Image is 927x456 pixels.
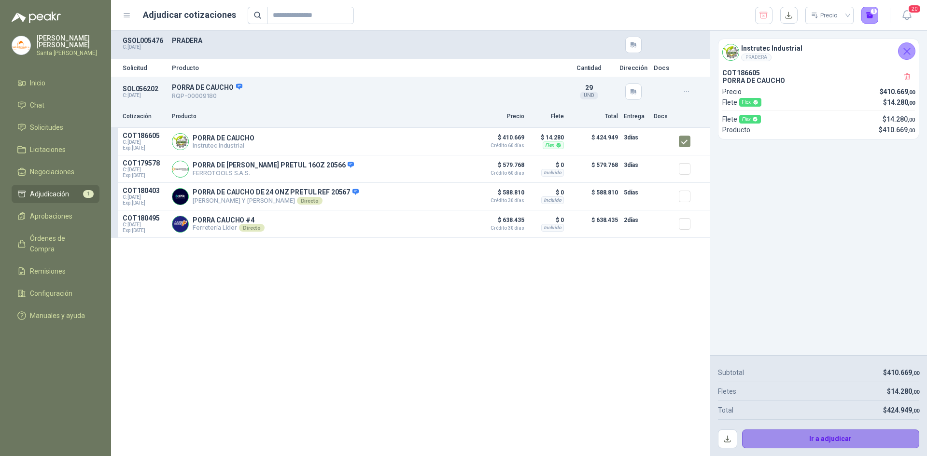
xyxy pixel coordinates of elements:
p: Subtotal [718,367,744,378]
p: $ 0 [530,214,564,226]
p: $ 410.669 [476,132,524,148]
p: Total [570,112,618,121]
a: Manuales y ayuda [12,306,99,325]
p: $ 0 [530,187,564,198]
span: Órdenes de Compra [30,233,90,254]
p: Flete [722,114,761,124]
p: Dirección [619,65,648,71]
span: 14.280 [886,115,915,123]
a: Configuración [12,284,99,303]
a: Solicitudes [12,118,99,137]
p: PORRA DE CAUCHO [172,83,559,92]
button: 20 [898,7,915,24]
p: $ [883,367,919,378]
p: 5 días [624,187,648,198]
p: COT179578 [123,159,166,167]
span: C: [DATE] [123,194,166,200]
div: Flex [739,98,761,107]
p: $ 579.768 [476,159,524,176]
span: C: [DATE] [123,139,166,145]
p: Flete [722,97,761,108]
p: Instrutec Industrial [193,142,254,149]
p: 3 días [624,132,648,143]
p: $ 424.949 [570,132,618,151]
p: RQP-00009180 [172,92,559,101]
div: Directo [297,197,323,205]
div: Incluido [541,224,564,232]
p: $ 638.435 [570,214,618,234]
img: Company Logo [172,216,188,232]
p: $ 579.768 [570,159,618,179]
img: Company Logo [723,44,739,60]
p: PORRA DE CAUCHO DE 24 ONZ PRETUL REF 20567 [193,188,359,197]
img: Company Logo [172,161,188,177]
span: ,00 [908,127,915,134]
span: 410.669 [883,88,915,96]
span: Negociaciones [30,166,74,177]
p: C: [DATE] [123,44,166,50]
a: Chat [12,96,99,114]
p: $ [880,86,915,97]
span: Adjudicación [30,189,69,199]
div: Flex [739,115,761,124]
a: Licitaciones [12,140,99,159]
h1: Adjudicar cotizaciones [143,8,236,22]
span: Crédito 30 días [476,226,524,231]
span: Solicitudes [30,122,63,133]
span: Exp: [DATE] [123,173,166,179]
span: 20 [908,4,921,14]
p: $ 638.435 [476,214,524,231]
p: $ [883,405,919,415]
p: $ [883,97,915,108]
p: C: [DATE] [123,93,166,98]
div: Incluido [541,196,564,204]
div: Incluido [541,169,564,177]
span: ,00 [908,117,915,123]
p: COT180403 [123,187,166,194]
p: Entrega [624,112,648,121]
p: Santa [PERSON_NAME] [37,50,99,56]
p: Producto [172,112,470,121]
span: Chat [30,100,44,111]
p: PORRA DE [PERSON_NAME] PRETUL 16OZ 20566 [193,161,354,170]
a: Remisiones [12,262,99,280]
p: PORRA CAUCHO #4 [193,216,265,224]
span: Exp: [DATE] [123,200,166,206]
span: C: [DATE] [123,167,166,173]
a: Adjudicación1 [12,185,99,203]
p: Producto [172,65,559,71]
span: Remisiones [30,266,66,276]
a: Órdenes de Compra [12,229,99,258]
p: COT180495 [123,214,166,222]
p: Precio [722,86,742,97]
span: Aprobaciones [30,211,72,221]
p: Ferretería Líder [193,224,265,232]
p: Docs [654,112,673,121]
div: PRADERA [741,54,772,61]
h4: Instrutec Industrial [741,43,802,54]
span: Crédito 30 días [476,198,524,203]
span: Inicio [30,78,45,88]
span: 14.280 [891,387,919,395]
a: Inicio [12,74,99,92]
p: 2 días [624,214,648,226]
p: $ 0 [530,159,564,171]
button: Cerrar [898,42,915,60]
span: Crédito 60 días [476,143,524,148]
p: Cantidad [565,65,613,71]
img: Company Logo [172,189,188,205]
p: Fletes [718,386,736,397]
a: Negociaciones [12,163,99,181]
p: SOL056202 [123,85,166,93]
span: 410.669 [887,369,919,376]
span: Exp: [DATE] [123,228,166,234]
p: Cotización [123,112,166,121]
div: Precio [811,8,839,23]
p: PORRA DE CAUCHO [193,134,254,142]
p: COT186605 [123,132,166,139]
span: C: [DATE] [123,222,166,228]
p: $ 588.810 [570,187,618,206]
span: ,00 [912,370,919,376]
button: 1 [861,7,879,24]
span: Crédito 60 días [476,171,524,176]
